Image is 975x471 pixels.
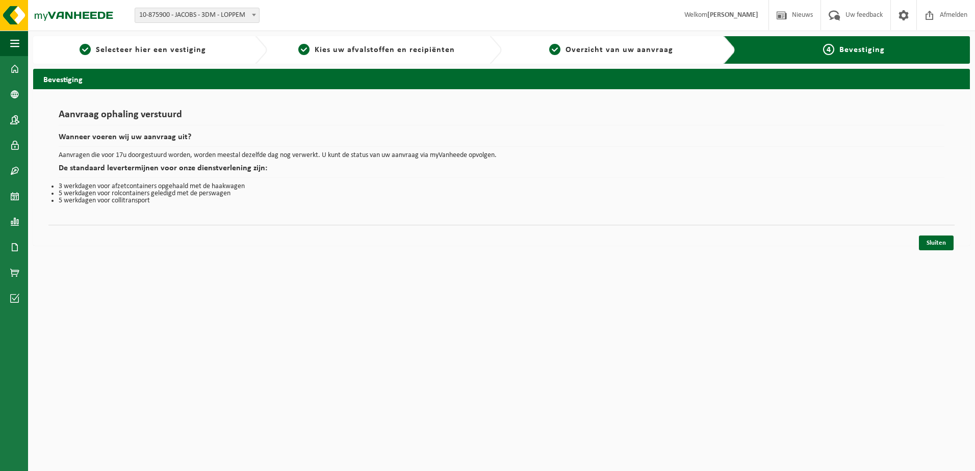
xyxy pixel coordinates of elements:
[59,164,944,178] h2: De standaard levertermijnen voor onze dienstverlening zijn:
[59,110,944,125] h1: Aanvraag ophaling verstuurd
[919,235,954,250] a: Sluiten
[38,44,247,56] a: 1Selecteer hier een vestiging
[315,46,455,54] span: Kies uw afvalstoffen en recipiënten
[566,46,673,54] span: Overzicht van uw aanvraag
[59,197,944,204] li: 5 werkdagen voor collitransport
[507,44,715,56] a: 3Overzicht van uw aanvraag
[549,44,560,55] span: 3
[33,69,970,89] h2: Bevestiging
[272,44,481,56] a: 2Kies uw afvalstoffen en recipiënten
[839,46,885,54] span: Bevestiging
[135,8,259,22] span: 10-875900 - JACOBS - 3DM - LOPPEM
[135,8,260,23] span: 10-875900 - JACOBS - 3DM - LOPPEM
[298,44,310,55] span: 2
[96,46,206,54] span: Selecteer hier een vestiging
[823,44,834,55] span: 4
[59,133,944,147] h2: Wanneer voeren wij uw aanvraag uit?
[707,11,758,19] strong: [PERSON_NAME]
[59,152,944,159] p: Aanvragen die voor 17u doorgestuurd worden, worden meestal dezelfde dag nog verwerkt. U kunt de s...
[59,190,944,197] li: 5 werkdagen voor rolcontainers geledigd met de perswagen
[59,183,944,190] li: 3 werkdagen voor afzetcontainers opgehaald met de haakwagen
[80,44,91,55] span: 1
